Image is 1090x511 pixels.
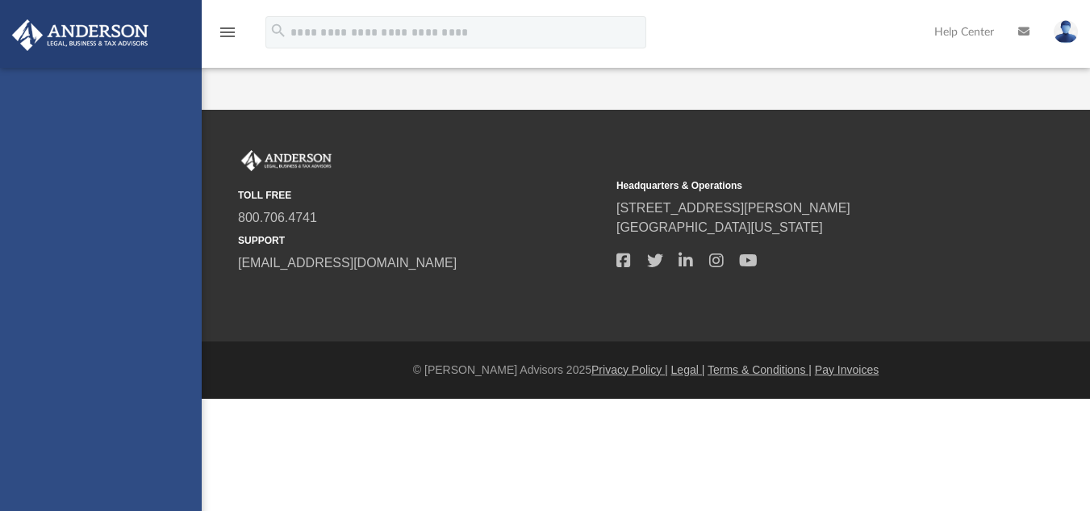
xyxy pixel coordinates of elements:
i: search [269,22,287,40]
div: © [PERSON_NAME] Advisors 2025 [202,362,1090,379]
a: Legal | [671,363,705,376]
a: 800.706.4741 [238,211,317,224]
img: Anderson Advisors Platinum Portal [238,150,335,171]
small: TOLL FREE [238,188,605,203]
i: menu [218,23,237,42]
a: Terms & Conditions | [708,363,812,376]
a: [EMAIL_ADDRESS][DOMAIN_NAME] [238,256,457,270]
img: Anderson Advisors Platinum Portal [7,19,153,51]
a: Privacy Policy | [591,363,668,376]
small: SUPPORT [238,233,605,248]
a: Pay Invoices [815,363,879,376]
img: User Pic [1054,20,1078,44]
small: Headquarters & Operations [616,178,984,193]
a: menu [218,31,237,42]
a: [STREET_ADDRESS][PERSON_NAME] [616,201,850,215]
a: [GEOGRAPHIC_DATA][US_STATE] [616,220,823,234]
